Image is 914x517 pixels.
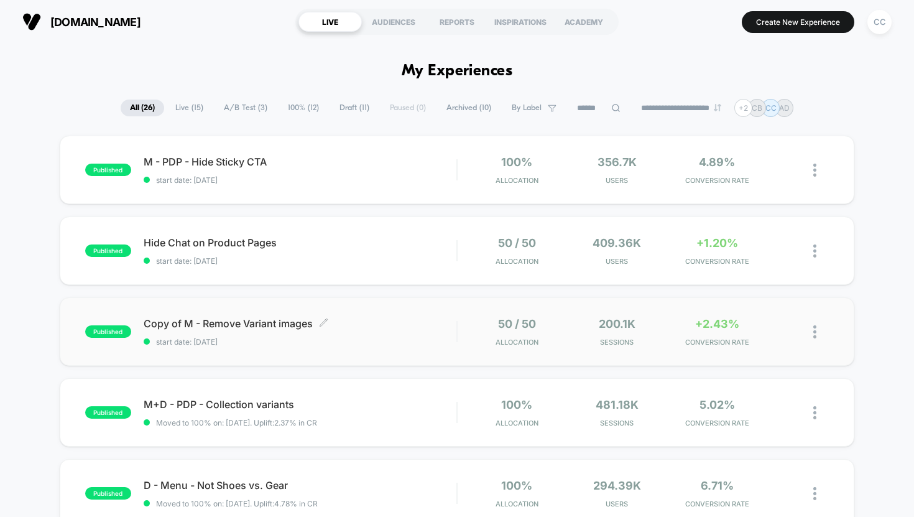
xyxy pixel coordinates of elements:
[501,398,532,411] span: 100%
[695,317,739,330] span: +2.43%
[50,16,141,29] span: [DOMAIN_NAME]
[714,104,721,111] img: end
[425,12,489,32] div: REPORTS
[215,100,277,116] span: A/B Test ( 3 )
[512,103,542,113] span: By Label
[144,236,457,249] span: Hide Chat on Product Pages
[598,156,637,169] span: 356.7k
[156,418,317,427] span: Moved to 100% on: [DATE] . Uplift: 2.37% in CR
[813,164,816,177] img: close
[85,325,131,338] span: published
[501,156,532,169] span: 100%
[156,499,318,508] span: Moved to 100% on: [DATE] . Uplift: 4.78% in CR
[496,419,538,427] span: Allocation
[496,176,538,185] span: Allocation
[85,164,131,176] span: published
[85,245,131,257] span: published
[570,257,664,266] span: Users
[85,406,131,419] span: published
[330,100,379,116] span: Draft ( 11 )
[670,419,764,427] span: CONVERSION RATE
[85,487,131,500] span: published
[701,479,734,492] span: 6.71%
[752,103,762,113] p: CB
[489,12,552,32] div: INSPIRATIONS
[144,156,457,168] span: M - PDP - Hide Sticky CTA
[144,256,457,266] span: start date: [DATE]
[498,236,536,249] span: 50 / 50
[867,10,892,34] div: CC
[765,103,777,113] p: CC
[864,9,895,35] button: CC
[496,338,538,347] span: Allocation
[144,398,457,411] span: M+D - PDP - Collection variants
[298,12,362,32] div: LIVE
[779,103,790,113] p: AD
[593,479,641,492] span: 294.39k
[552,12,616,32] div: ACADEMY
[144,479,457,491] span: D - Menu - Not Shoes vs. Gear
[699,156,735,169] span: 4.89%
[144,317,457,330] span: Copy of M - Remove Variant images
[596,398,639,411] span: 481.18k
[496,500,538,508] span: Allocation
[570,176,664,185] span: Users
[144,337,457,347] span: start date: [DATE]
[813,245,816,258] img: close
[734,99,752,117] div: + 2
[121,100,164,116] span: All ( 26 )
[402,62,513,80] h1: My Experiences
[166,100,213,116] span: Live ( 15 )
[670,176,764,185] span: CONVERSION RATE
[593,236,641,249] span: 409.36k
[362,12,425,32] div: AUDIENCES
[437,100,501,116] span: Archived ( 10 )
[670,338,764,347] span: CONVERSION RATE
[696,236,738,249] span: +1.20%
[19,12,144,32] button: [DOMAIN_NAME]
[570,419,664,427] span: Sessions
[22,12,41,31] img: Visually logo
[501,479,532,492] span: 100%
[496,257,538,266] span: Allocation
[813,325,816,338] img: close
[279,100,328,116] span: 100% ( 12 )
[599,317,635,330] span: 200.1k
[498,317,536,330] span: 50 / 50
[670,257,764,266] span: CONVERSION RATE
[813,406,816,419] img: close
[570,338,664,347] span: Sessions
[813,487,816,500] img: close
[144,175,457,185] span: start date: [DATE]
[670,500,764,508] span: CONVERSION RATE
[699,398,735,411] span: 5.02%
[570,500,664,508] span: Users
[742,11,854,33] button: Create New Experience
